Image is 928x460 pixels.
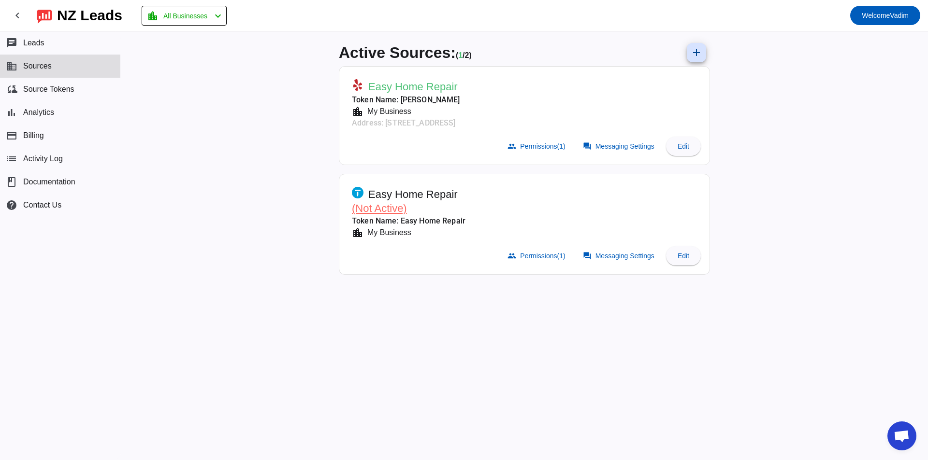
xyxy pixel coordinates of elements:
[520,252,565,260] span: Permissions
[23,85,74,94] span: Source Tokens
[23,108,54,117] span: Analytics
[23,131,44,140] span: Billing
[577,137,662,156] button: Messaging Settings
[163,9,207,23] span: All Businesses
[363,106,411,117] div: My Business
[352,106,363,117] mat-icon: location_city
[23,201,61,209] span: Contact Us
[502,246,573,265] button: Permissions(1)
[339,44,456,61] span: Active Sources:
[12,10,23,21] mat-icon: chevron_left
[6,37,17,49] mat-icon: chat
[465,51,472,59] span: Total
[37,7,52,24] img: logo
[212,10,224,22] mat-icon: chevron_left
[520,142,565,150] span: Permissions
[887,421,916,450] a: Open chat
[6,84,17,95] mat-icon: cloud_sync
[557,252,565,260] span: (1)
[583,142,592,151] mat-icon: forum
[6,107,17,118] mat-icon: bar_chart
[463,51,464,59] span: /
[352,202,407,214] span: (Not Active)
[23,39,44,47] span: Leads
[6,60,17,72] mat-icon: business
[352,215,465,227] mat-card-subtitle: Token Name: Easy Home Repair
[23,62,52,70] span: Sources
[352,227,363,238] mat-icon: location_city
[666,246,701,265] button: Edit
[577,246,662,265] button: Messaging Settings
[23,154,63,163] span: Activity Log
[595,252,654,260] span: Messaging Settings
[368,80,458,94] span: Easy Home Repair
[142,6,227,26] button: All Businesses
[862,9,909,22] span: Vadim
[507,142,516,151] mat-icon: group
[6,199,17,211] mat-icon: help
[850,6,920,25] button: WelcomeVadim
[678,252,689,260] span: Edit
[583,251,592,260] mat-icon: forum
[57,9,122,22] div: NZ Leads
[368,188,458,201] span: Easy Home Repair
[557,142,565,150] span: (1)
[363,227,411,238] div: My Business
[6,130,17,141] mat-icon: payment
[678,142,689,150] span: Edit
[691,47,702,58] mat-icon: add
[23,178,75,186] span: Documentation
[502,137,573,156] button: Permissions(1)
[862,12,890,19] span: Welcome
[507,251,516,260] mat-icon: group
[666,137,701,156] button: Edit
[352,94,460,106] mat-card-subtitle: Token Name: [PERSON_NAME]
[595,142,654,150] span: Messaging Settings
[352,117,460,129] mat-card-subtitle: Address: [STREET_ADDRESS]
[456,51,458,59] span: (
[458,51,463,59] span: Working
[6,153,17,165] mat-icon: list
[147,10,159,22] mat-icon: location_city
[6,176,17,188] span: book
